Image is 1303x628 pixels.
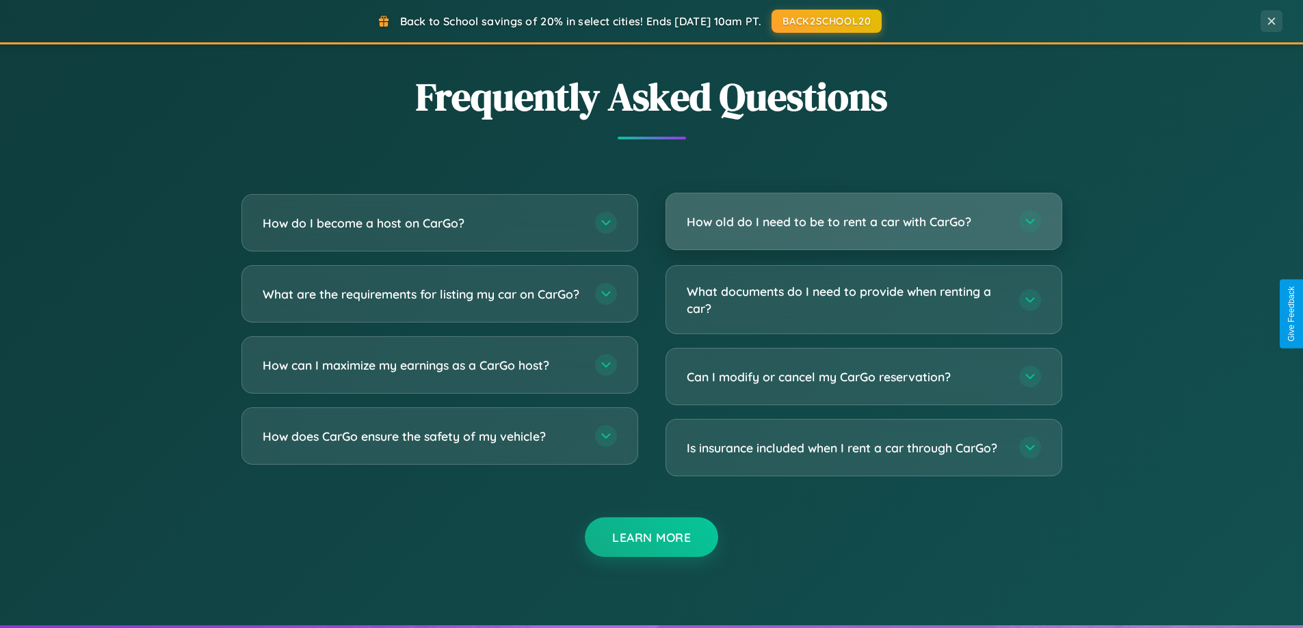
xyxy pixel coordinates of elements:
h3: How does CarGo ensure the safety of my vehicle? [263,428,581,445]
h3: How old do I need to be to rent a car with CarGo? [687,213,1005,230]
div: Give Feedback [1287,286,1296,342]
span: Back to School savings of 20% in select cities! Ends [DATE] 10am PT. [400,14,761,28]
h3: How can I maximize my earnings as a CarGo host? [263,357,581,374]
button: BACK2SCHOOL20 [772,10,882,33]
h3: Is insurance included when I rent a car through CarGo? [687,439,1005,456]
h3: How do I become a host on CarGo? [263,215,581,232]
h3: What documents do I need to provide when renting a car? [687,283,1005,316]
button: Learn More [585,517,718,557]
h3: What are the requirements for listing my car on CarGo? [263,286,581,303]
h2: Frequently Asked Questions [241,70,1062,123]
h3: Can I modify or cancel my CarGo reservation? [687,368,1005,385]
